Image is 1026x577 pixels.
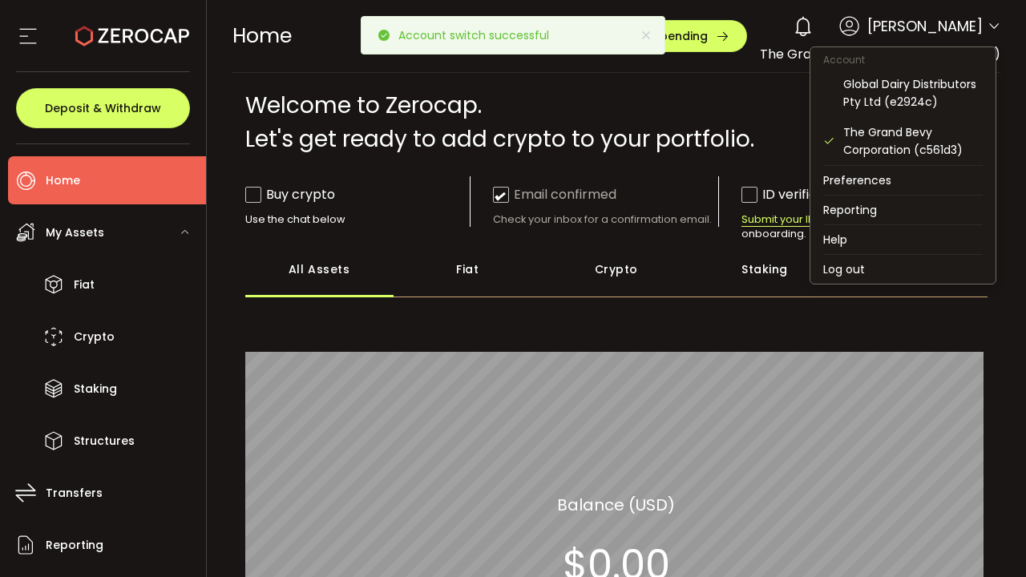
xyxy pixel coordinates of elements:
[835,404,1026,577] iframe: Chat Widget
[810,225,996,254] li: Help
[557,492,675,516] section: Balance (USD)
[741,212,967,241] div: to complete onboarding.
[398,30,562,41] p: Account switch successful
[810,53,878,67] span: Account
[245,241,394,297] div: All Assets
[74,325,115,349] span: Crypto
[810,166,996,195] li: Preferences
[542,241,690,297] div: Crypto
[46,482,103,505] span: Transfers
[245,212,471,227] div: Use the chat below
[741,212,844,227] span: Submit your ID docs
[74,430,135,453] span: Structures
[74,377,117,401] span: Staking
[245,184,335,204] div: Buy crypto
[46,169,80,192] span: Home
[74,273,95,297] span: Fiat
[760,45,1000,63] span: The Grand Bevy Corporation (c561d3)
[232,22,292,50] span: Home
[810,196,996,224] li: Reporting
[493,212,718,227] div: Check your inbox for a confirmation email.
[16,88,190,128] button: Deposit & Withdraw
[45,103,161,114] span: Deposit & Withdraw
[493,184,616,204] div: Email confirmed
[867,15,983,37] span: [PERSON_NAME]
[394,241,542,297] div: Fiat
[741,184,825,204] div: ID verified
[810,255,996,284] li: Log out
[46,534,103,557] span: Reporting
[690,241,838,297] div: Staking
[843,75,983,111] div: Global Dairy Distributors Pty Ltd (e2924c)
[843,123,983,159] div: The Grand Bevy Corporation (c561d3)
[245,89,988,156] div: Welcome to Zerocap. Let's get ready to add crypto to your portfolio.
[46,221,104,244] span: My Assets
